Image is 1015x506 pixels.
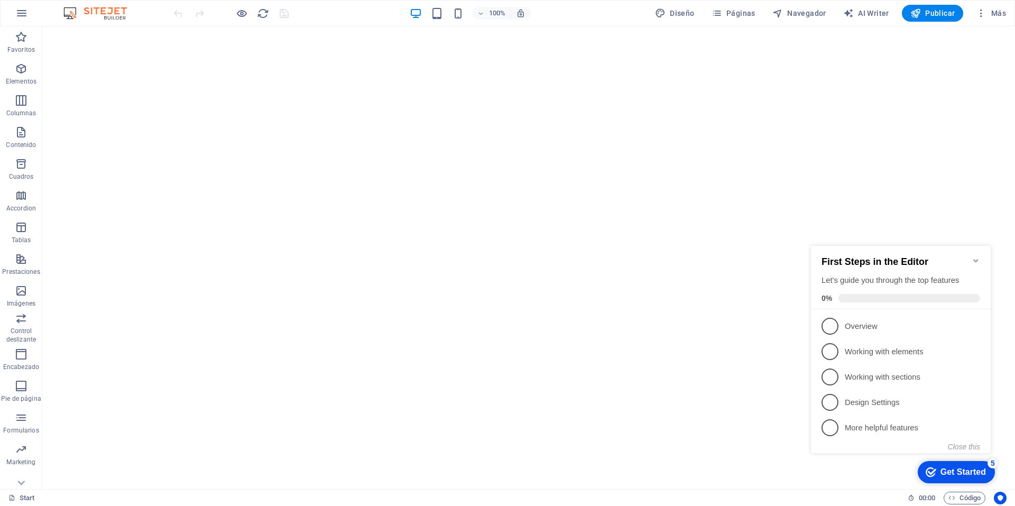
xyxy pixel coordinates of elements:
[772,8,826,19] span: Navegador
[994,492,1007,504] button: Usercentrics
[15,44,173,56] div: Let's guide you through the top features
[6,141,36,149] p: Contenido
[111,231,188,253] div: Get Started 5 items remaining, 0% complete
[4,185,184,210] li: More helpful features
[8,492,35,504] a: Start
[843,8,889,19] span: AI Writer
[948,492,981,504] span: Código
[707,5,760,22] button: Páginas
[38,141,165,152] p: Working with sections
[4,134,184,159] li: Working with sections
[38,116,165,127] p: Working with elements
[38,192,165,203] p: More helpful features
[919,492,935,504] span: 00 00
[972,5,1010,22] button: Más
[902,5,964,22] button: Publicar
[712,8,755,19] span: Páginas
[908,492,936,504] h6: Tiempo de la sesión
[3,363,39,371] p: Encabezado
[651,5,699,22] div: Diseño (Ctrl+Alt+Y)
[6,458,35,466] p: Marketing
[15,63,32,72] span: 0%
[6,204,36,213] p: Accordion
[7,45,35,54] p: Favoritos
[15,26,173,37] h2: First Steps in the Editor
[165,26,173,34] div: Minimize checklist
[516,8,525,18] i: Al redimensionar, ajustar el nivel de zoom automáticamente para ajustarse al dispositivo elegido.
[61,7,140,20] img: Editor Logo
[235,7,248,20] button: Haz clic para salir del modo de previsualización y seguir editando
[257,7,269,20] i: Volver a cargar página
[473,7,510,20] button: 100%
[651,5,699,22] button: Diseño
[488,7,505,20] h6: 100%
[4,83,184,108] li: Overview
[7,299,35,308] p: Imágenes
[976,8,1006,19] span: Más
[1,394,41,403] p: Pie de página
[6,77,36,86] p: Elementos
[38,167,165,178] p: Design Settings
[944,492,985,504] button: Código
[3,426,39,435] p: Formularios
[4,108,184,134] li: Working with elements
[2,268,40,276] p: Prestaciones
[9,172,34,181] p: Cuadros
[4,159,184,185] li: Design Settings
[910,8,955,19] span: Publicar
[926,494,928,502] span: :
[768,5,831,22] button: Navegador
[6,109,36,117] p: Columnas
[38,90,165,102] p: Overview
[256,7,269,20] button: reload
[655,8,695,19] span: Diseño
[141,212,173,220] button: Close this
[134,237,179,246] div: Get Started
[839,5,893,22] button: AI Writer
[12,236,31,244] p: Tablas
[181,227,191,238] div: 5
